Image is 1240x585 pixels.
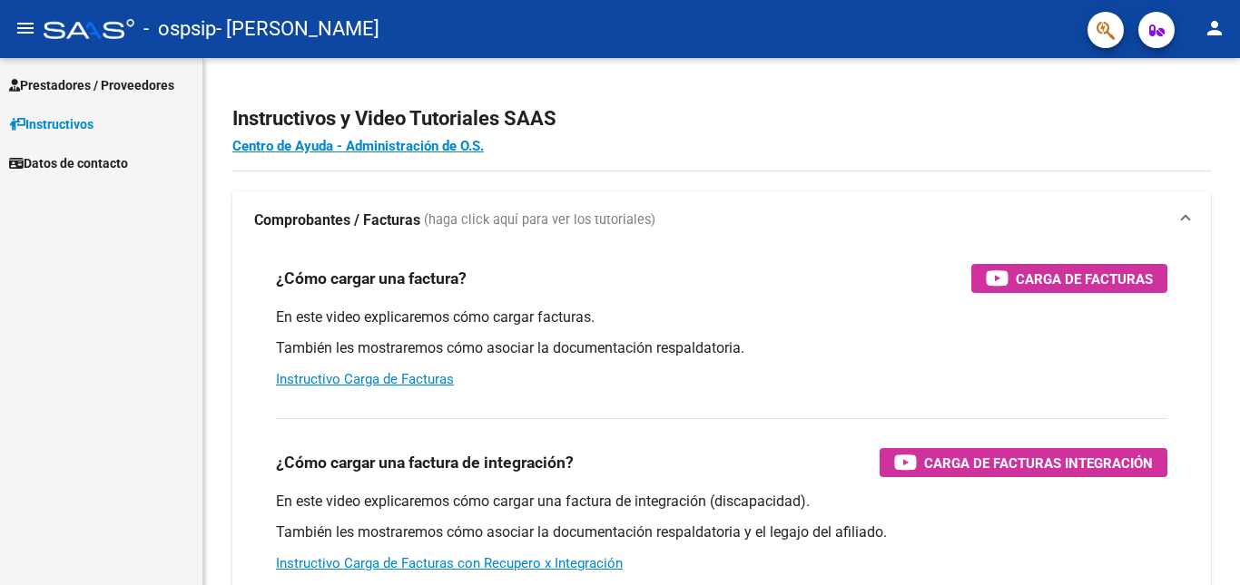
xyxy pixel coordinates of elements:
strong: Comprobantes / Facturas [254,210,420,230]
span: - [PERSON_NAME] [216,9,379,49]
a: Instructivo Carga de Facturas [276,371,454,387]
p: También les mostraremos cómo asociar la documentación respaldatoria y el legajo del afiliado. [276,522,1167,542]
button: Carga de Facturas Integración [880,448,1167,477]
mat-icon: menu [15,17,36,39]
h2: Instructivos y Video Tutoriales SAAS [232,102,1211,136]
a: Instructivo Carga de Facturas con Recupero x Integración [276,555,623,571]
p: También les mostraremos cómo asociar la documentación respaldatoria. [276,338,1167,358]
iframe: Intercom live chat [1178,523,1222,567]
span: Carga de Facturas Integración [924,452,1153,474]
p: En este video explicaremos cómo cargar facturas. [276,307,1167,327]
h3: ¿Cómo cargar una factura de integración? [276,450,574,475]
span: Prestadores / Proveedores [9,75,174,95]
span: Instructivos [9,114,93,134]
span: - ospsip [143,9,216,49]
h3: ¿Cómo cargar una factura? [276,266,467,291]
span: Carga de Facturas [1016,268,1153,290]
mat-expansion-panel-header: Comprobantes / Facturas (haga click aquí para ver los tutoriales) [232,191,1211,249]
span: (haga click aquí para ver los tutoriales) [424,210,655,230]
p: En este video explicaremos cómo cargar una factura de integración (discapacidad). [276,492,1167,512]
mat-icon: person [1204,17,1225,39]
a: Centro de Ayuda - Administración de O.S. [232,138,484,154]
span: Datos de contacto [9,153,128,173]
button: Carga de Facturas [971,264,1167,293]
